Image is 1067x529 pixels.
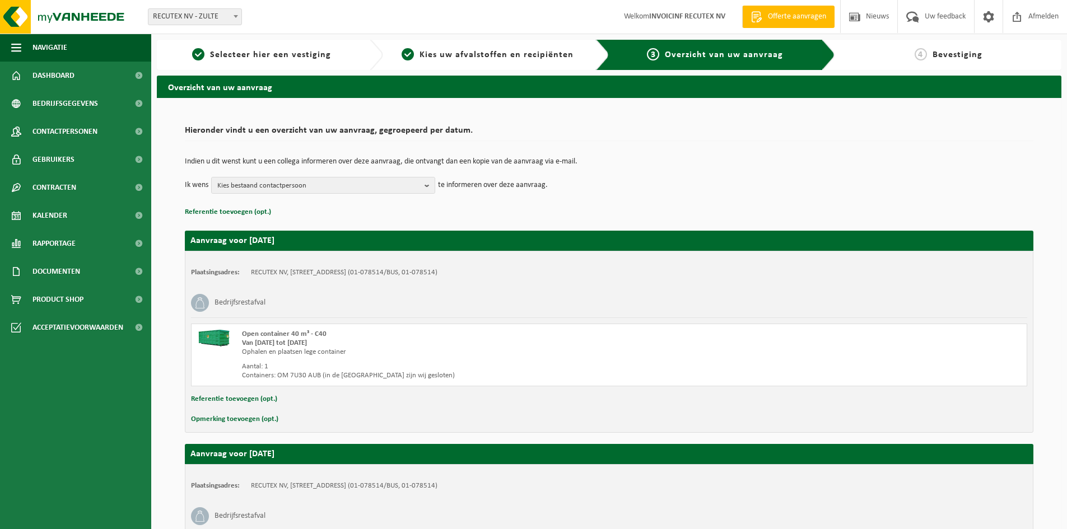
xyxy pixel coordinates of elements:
[185,177,208,194] p: Ik wens
[649,12,725,21] strong: INVOICINF RECUTEX NV
[190,450,274,458] strong: Aanvraag voor [DATE]
[197,330,231,347] img: HK-XC-40-GN-00.png
[32,313,123,341] span: Acceptatievoorwaarden
[665,50,783,59] span: Overzicht van uw aanvraag
[191,482,240,489] strong: Plaatsingsadres:
[647,48,659,60] span: 3
[402,48,414,60] span: 2
[217,177,420,194] span: Kies bestaand contactpersoon
[915,48,927,60] span: 4
[185,158,1033,166] p: Indien u dit wenst kunt u een collega informeren over deze aanvraag, die ontvangt dan een kopie v...
[211,177,435,194] button: Kies bestaand contactpersoon
[32,90,98,118] span: Bedrijfsgegevens
[32,34,67,62] span: Navigatie
[191,392,277,406] button: Referentie toevoegen (opt.)
[32,202,67,230] span: Kalender
[157,76,1061,97] h2: Overzicht van uw aanvraag
[192,48,204,60] span: 1
[765,11,829,22] span: Offerte aanvragen
[148,9,241,25] span: RECUTEX NV - ZULTE
[242,348,654,357] div: Ophalen en plaatsen lege container
[185,126,1033,141] h2: Hieronder vindt u een overzicht van uw aanvraag, gegroepeerd per datum.
[242,330,327,338] span: Open container 40 m³ - C40
[32,146,74,174] span: Gebruikers
[251,268,437,277] td: RECUTEX NV, [STREET_ADDRESS] (01-078514/BUS, 01-078514)
[32,258,80,285] span: Documenten
[933,50,982,59] span: Bevestiging
[742,6,835,28] a: Offerte aanvragen
[242,339,307,347] strong: Van [DATE] tot [DATE]
[420,50,574,59] span: Kies uw afvalstoffen en recipiënten
[215,507,265,525] h3: Bedrijfsrestafval
[251,481,437,490] td: RECUTEX NV, [STREET_ADDRESS] (01-078514/BUS, 01-078514)
[210,50,331,59] span: Selecteer hier een vestiging
[190,236,274,245] strong: Aanvraag voor [DATE]
[438,177,548,194] p: te informeren over deze aanvraag.
[185,205,271,219] button: Referentie toevoegen (opt.)
[389,48,587,62] a: 2Kies uw afvalstoffen en recipiënten
[148,8,242,25] span: RECUTEX NV - ZULTE
[32,285,83,313] span: Product Shop
[32,174,76,202] span: Contracten
[162,48,361,62] a: 1Selecteer hier een vestiging
[32,230,76,258] span: Rapportage
[242,362,654,371] div: Aantal: 1
[242,371,654,380] div: Containers: OM 7U30 AUB (in de [GEOGRAPHIC_DATA] zijn wij gesloten)
[215,294,265,312] h3: Bedrijfsrestafval
[191,269,240,276] strong: Plaatsingsadres:
[32,62,74,90] span: Dashboard
[32,118,97,146] span: Contactpersonen
[191,412,278,427] button: Opmerking toevoegen (opt.)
